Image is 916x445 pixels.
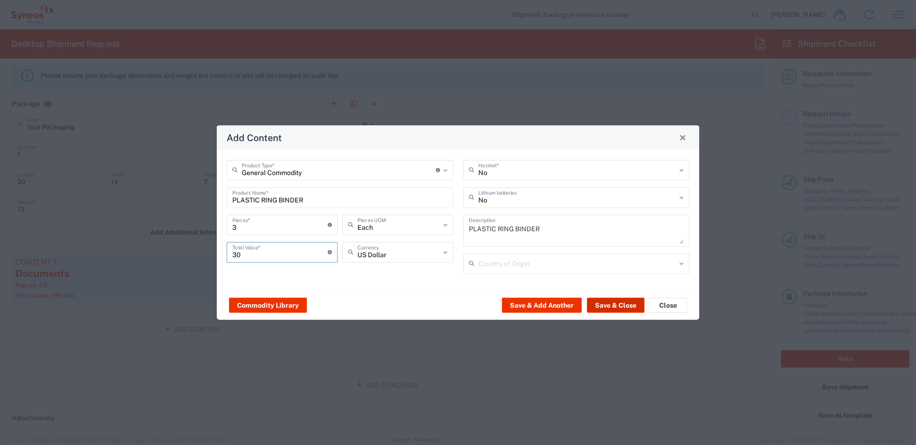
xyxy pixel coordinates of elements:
button: Close [676,131,689,144]
button: Save & Close [587,298,645,313]
button: Commodity Library [229,298,307,313]
button: Close [649,298,687,313]
h4: Add Content [227,131,282,144]
button: Save & Add Another [502,298,582,313]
